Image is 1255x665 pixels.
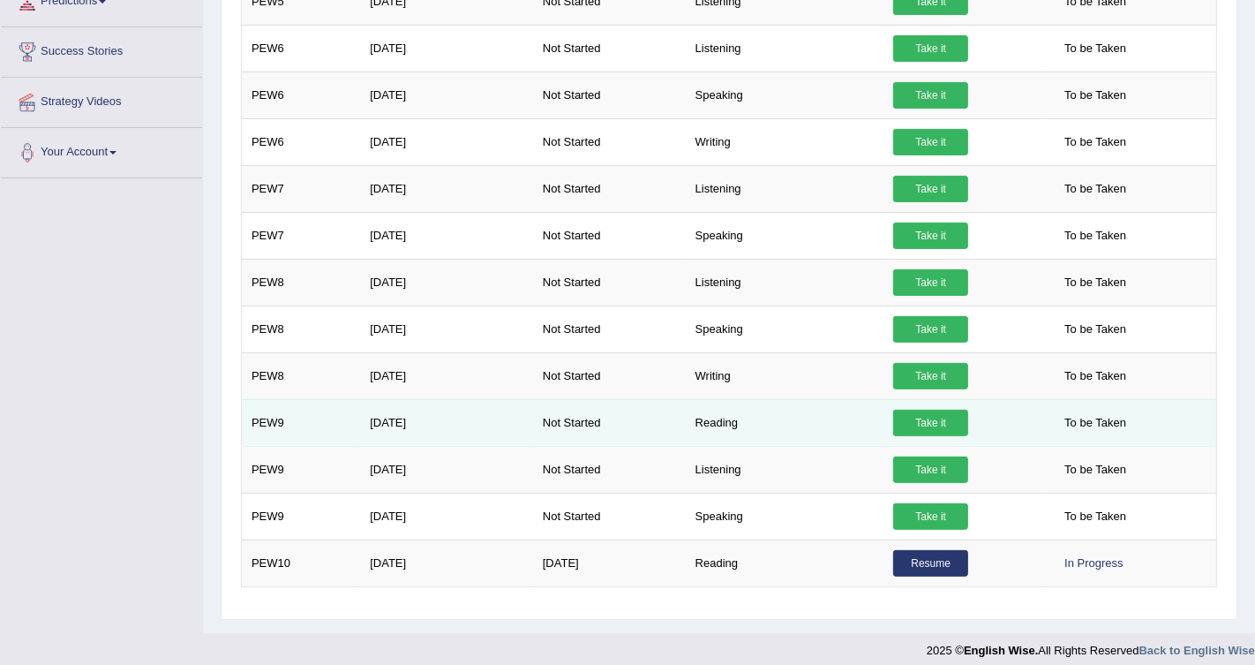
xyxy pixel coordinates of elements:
td: [DATE] [360,118,533,165]
td: PEW7 [242,212,361,259]
a: Take it [893,129,968,155]
td: Reading [686,540,884,586]
span: To be Taken [1056,457,1135,483]
td: Listening [686,165,884,212]
td: PEW9 [242,399,361,446]
a: Resume [893,550,968,577]
td: Not Started [533,165,686,212]
a: Back to English Wise [1139,644,1255,657]
td: Not Started [533,259,686,306]
td: PEW8 [242,306,361,352]
td: Writing [686,352,884,399]
a: Take it [893,223,968,249]
td: PEW8 [242,259,361,306]
span: To be Taken [1056,503,1135,530]
a: Strategy Videos [1,78,202,122]
td: Reading [686,399,884,446]
td: PEW8 [242,352,361,399]
td: Speaking [686,212,884,259]
td: [DATE] [360,72,533,118]
td: Not Started [533,352,686,399]
span: To be Taken [1056,363,1135,389]
td: PEW10 [242,540,361,586]
span: To be Taken [1056,223,1135,249]
td: Speaking [686,72,884,118]
a: Take it [893,410,968,436]
span: To be Taken [1056,129,1135,155]
a: Take it [893,363,968,389]
td: Speaking [686,306,884,352]
span: To be Taken [1056,176,1135,202]
td: [DATE] [360,212,533,259]
td: Not Started [533,72,686,118]
td: Not Started [533,118,686,165]
td: PEW6 [242,72,361,118]
td: Not Started [533,493,686,540]
td: [DATE] [360,540,533,586]
td: Writing [686,118,884,165]
td: Listening [686,25,884,72]
td: PEW6 [242,118,361,165]
span: To be Taken [1056,269,1135,296]
a: Take it [893,316,968,343]
strong: English Wise. [964,644,1038,657]
td: [DATE] [360,446,533,493]
a: Take it [893,35,968,62]
td: [DATE] [533,540,686,586]
td: PEW6 [242,25,361,72]
a: Take it [893,82,968,109]
a: Your Account [1,128,202,172]
td: Not Started [533,399,686,446]
td: [DATE] [360,493,533,540]
a: Take it [893,457,968,483]
td: [DATE] [360,25,533,72]
span: To be Taken [1056,35,1135,62]
div: In Progress [1056,550,1131,577]
td: Listening [686,259,884,306]
td: [DATE] [360,306,533,352]
td: Not Started [533,446,686,493]
td: Not Started [533,212,686,259]
td: PEW9 [242,493,361,540]
span: To be Taken [1056,316,1135,343]
td: [DATE] [360,352,533,399]
td: Speaking [686,493,884,540]
td: PEW9 [242,446,361,493]
td: Not Started [533,306,686,352]
td: [DATE] [360,399,533,446]
span: To be Taken [1056,410,1135,436]
td: [DATE] [360,259,533,306]
div: 2025 © All Rights Reserved [927,633,1255,659]
td: Listening [686,446,884,493]
a: Success Stories [1,27,202,72]
td: PEW7 [242,165,361,212]
a: Take it [893,176,968,202]
a: Take it [893,269,968,296]
td: [DATE] [360,165,533,212]
span: To be Taken [1056,82,1135,109]
td: Not Started [533,25,686,72]
a: Take it [893,503,968,530]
